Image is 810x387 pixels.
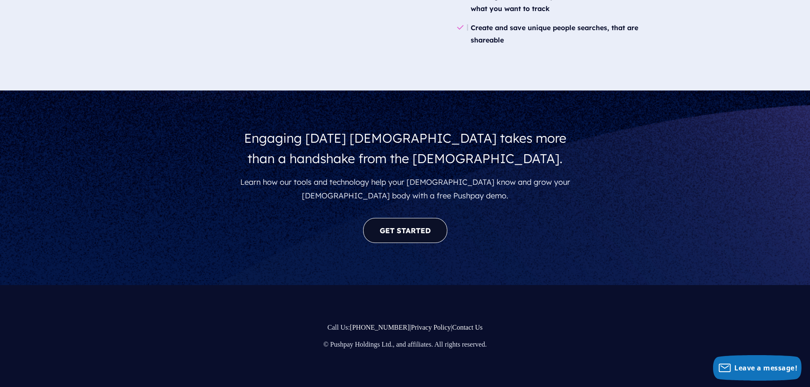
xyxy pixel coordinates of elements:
[232,172,579,206] p: Learn how our tools and technology help your [DEMOGRAPHIC_DATA] know and grow your [DEMOGRAPHIC_D...
[350,324,409,331] a: [PHONE_NUMBER]
[244,130,566,167] span: Engaging [DATE] [DEMOGRAPHIC_DATA] takes more than a handshake from the [DEMOGRAPHIC_DATA].
[323,341,486,348] span: © Pushpay Holdings Ltd., and affiliates. All rights reserved.
[363,218,447,243] a: GET STARTED
[452,324,483,331] a: Contact Us
[734,363,797,373] span: Leave a message!
[713,355,801,381] button: Leave a message!
[471,23,638,44] b: Create and save unique people searches, that are shareable
[411,324,451,331] a: Privacy Policy
[327,324,483,331] span: Call Us: | |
